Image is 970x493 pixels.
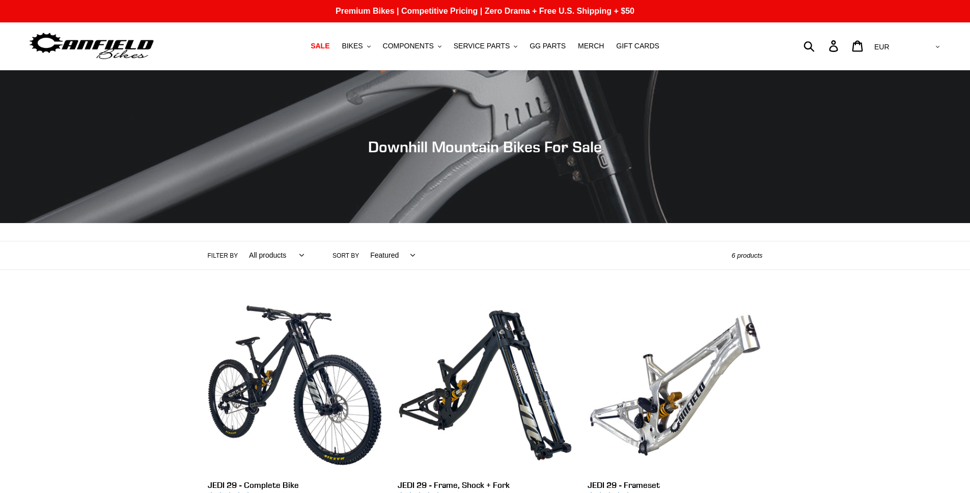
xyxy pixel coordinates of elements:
a: SALE [306,39,335,53]
a: MERCH [573,39,609,53]
span: SERVICE PARTS [454,42,510,50]
span: BIKES [342,42,363,50]
button: SERVICE PARTS [449,39,522,53]
span: GG PARTS [530,42,566,50]
button: BIKES [337,39,375,53]
button: COMPONENTS [378,39,447,53]
span: COMPONENTS [383,42,434,50]
a: GG PARTS [524,39,571,53]
a: GIFT CARDS [611,39,664,53]
span: 6 products [732,252,763,259]
label: Filter by [208,251,238,260]
input: Search [809,35,835,57]
span: SALE [311,42,329,50]
span: GIFT CARDS [616,42,659,50]
img: Canfield Bikes [28,30,155,62]
span: Downhill Mountain Bikes For Sale [368,138,602,156]
label: Sort by [332,251,359,260]
span: MERCH [578,42,604,50]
